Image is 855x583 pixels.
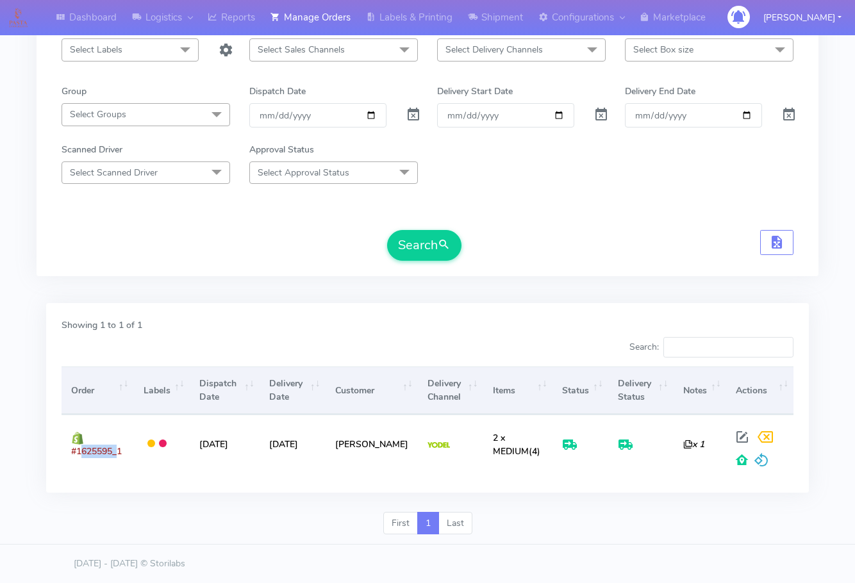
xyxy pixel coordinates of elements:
img: shopify.png [71,432,84,445]
th: Delivery Date: activate to sort column ascending [260,366,326,415]
td: [DATE] [260,415,326,473]
label: Dispatch Date [249,85,306,98]
span: Select Scanned Driver [70,167,158,179]
label: Delivery End Date [625,85,695,98]
span: Select Approval Status [258,167,349,179]
span: Select Delivery Channels [445,44,543,56]
th: Labels: activate to sort column ascending [134,366,190,415]
button: Search [387,230,461,261]
span: Select Sales Channels [258,44,345,56]
i: x 1 [683,438,704,450]
th: Items: activate to sort column ascending [483,366,552,415]
span: 2 x MEDIUM [493,432,529,457]
button: [PERSON_NAME] [754,4,851,31]
th: Notes: activate to sort column ascending [674,366,726,415]
th: Delivery Status: activate to sort column ascending [608,366,674,415]
label: Search: [629,337,793,357]
th: Actions: activate to sort column ascending [726,366,793,415]
span: (4) [493,432,540,457]
span: #1625595_1 [71,445,122,457]
label: Approval Status [249,143,314,156]
span: Select Box size [633,44,693,56]
input: Search: [663,337,793,357]
a: 1 [417,512,439,535]
th: Status: activate to sort column ascending [552,366,608,415]
img: Yodel [427,442,450,448]
th: Order: activate to sort column ascending [62,366,134,415]
th: Customer: activate to sort column ascending [325,366,417,415]
span: Select Labels [70,44,122,56]
td: [PERSON_NAME] [325,415,417,473]
th: Delivery Channel: activate to sort column ascending [418,366,483,415]
th: Dispatch Date: activate to sort column ascending [190,366,260,415]
label: Showing 1 to 1 of 1 [62,318,142,332]
td: [DATE] [190,415,260,473]
label: Scanned Driver [62,143,122,156]
label: Group [62,85,87,98]
label: Delivery Start Date [437,85,513,98]
span: Select Groups [70,108,126,120]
